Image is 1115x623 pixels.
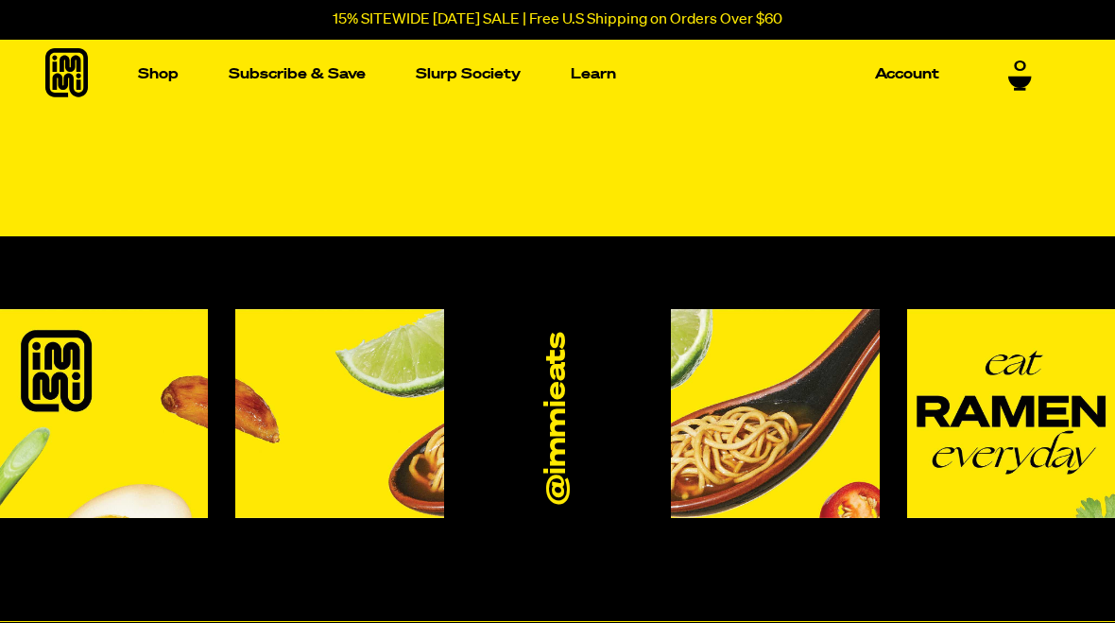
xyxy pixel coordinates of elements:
[1014,59,1026,76] span: 0
[1008,59,1032,91] a: 0
[235,309,443,518] img: Instagram
[130,60,186,89] a: Shop
[671,309,879,518] img: Instagram
[907,309,1115,518] img: Instagram
[563,60,624,89] a: Learn
[130,40,947,109] nav: Main navigation
[221,60,373,89] a: Subscribe & Save
[408,60,528,89] a: Slurp Society
[867,60,947,89] a: Account
[541,332,575,504] a: @immieats
[333,11,782,28] p: 15% SITEWIDE [DATE] SALE | Free U.S Shipping on Orders Over $60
